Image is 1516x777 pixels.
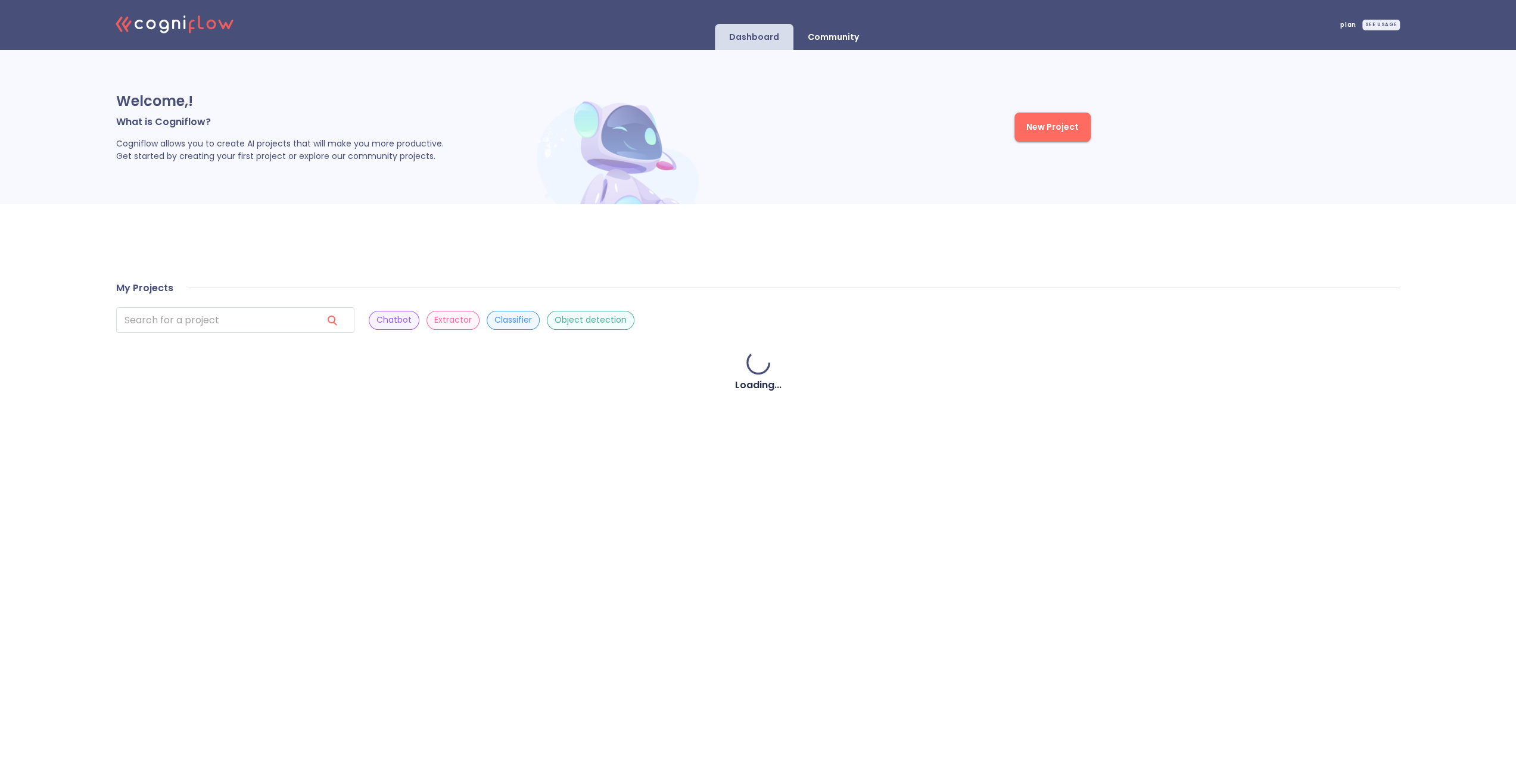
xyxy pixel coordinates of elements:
p: Welcome, ! [116,92,533,111]
span: plan [1340,22,1356,28]
p: Extractor [434,314,472,326]
p: Object detection [555,314,627,326]
p: Community [808,32,859,43]
p: Classifier [494,314,532,326]
p: What is Cogniflow? [116,116,533,128]
button: New Project [1014,113,1091,142]
h4: Loading... [735,379,782,391]
p: Chatbot [376,314,412,326]
img: header robot [533,91,706,204]
span: New Project [1026,120,1079,135]
p: Cogniflow allows you to create AI projects that will make you more productive. Get started by cre... [116,138,533,163]
p: Dashboard [729,32,779,43]
input: search [116,307,313,333]
h4: My Projects [116,282,173,294]
div: SEE USAGE [1362,20,1400,30]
